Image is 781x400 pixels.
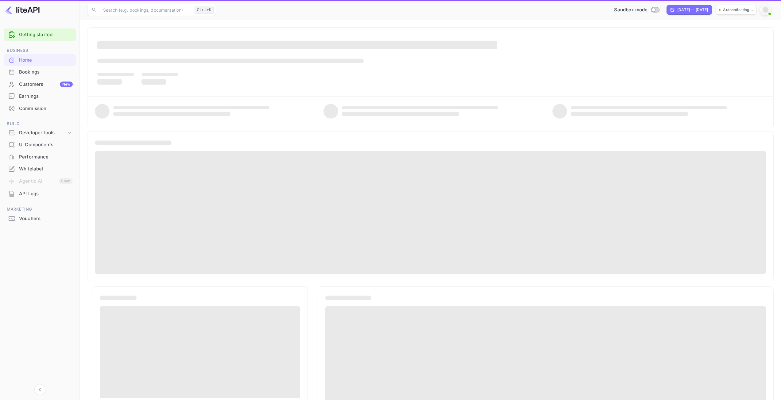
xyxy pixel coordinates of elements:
div: Commission [19,105,73,112]
div: UI Components [19,141,73,148]
button: Collapse navigation [34,384,45,395]
span: Business [4,47,76,54]
div: Click to change the date range period [667,5,712,15]
div: Developer tools [19,129,67,136]
div: Customers [19,81,73,88]
div: New [60,82,73,87]
div: Bookings [19,69,73,76]
span: Marketing [4,206,76,213]
a: Whitelabel [4,163,76,174]
div: Switch to Production mode [612,6,662,13]
a: API Logs [4,188,76,199]
div: [DATE] — [DATE] [677,7,708,13]
div: Whitelabel [19,166,73,173]
div: Vouchers [4,213,76,225]
input: Search (e.g. bookings, documentation) [99,4,192,16]
p: Authenticating... [723,7,753,13]
div: API Logs [4,188,76,200]
div: Commission [4,103,76,115]
a: CustomersNew [4,78,76,90]
div: CustomersNew [4,78,76,90]
a: Home [4,54,76,66]
div: Home [19,57,73,64]
a: Vouchers [4,213,76,224]
div: Vouchers [19,215,73,222]
div: Developer tools [4,128,76,138]
a: Getting started [19,31,73,38]
img: LiteAPI logo [5,5,40,15]
div: Earnings [19,93,73,100]
div: API Logs [19,190,73,197]
div: Performance [19,154,73,161]
a: Earnings [4,90,76,102]
a: Performance [4,151,76,162]
div: UI Components [4,139,76,151]
div: Ctrl+K [195,6,214,14]
a: UI Components [4,139,76,150]
div: Getting started [4,29,76,41]
span: Sandbox mode [614,6,648,13]
a: Commission [4,103,76,114]
div: Earnings [4,90,76,102]
a: Bookings [4,66,76,78]
span: Build [4,120,76,127]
